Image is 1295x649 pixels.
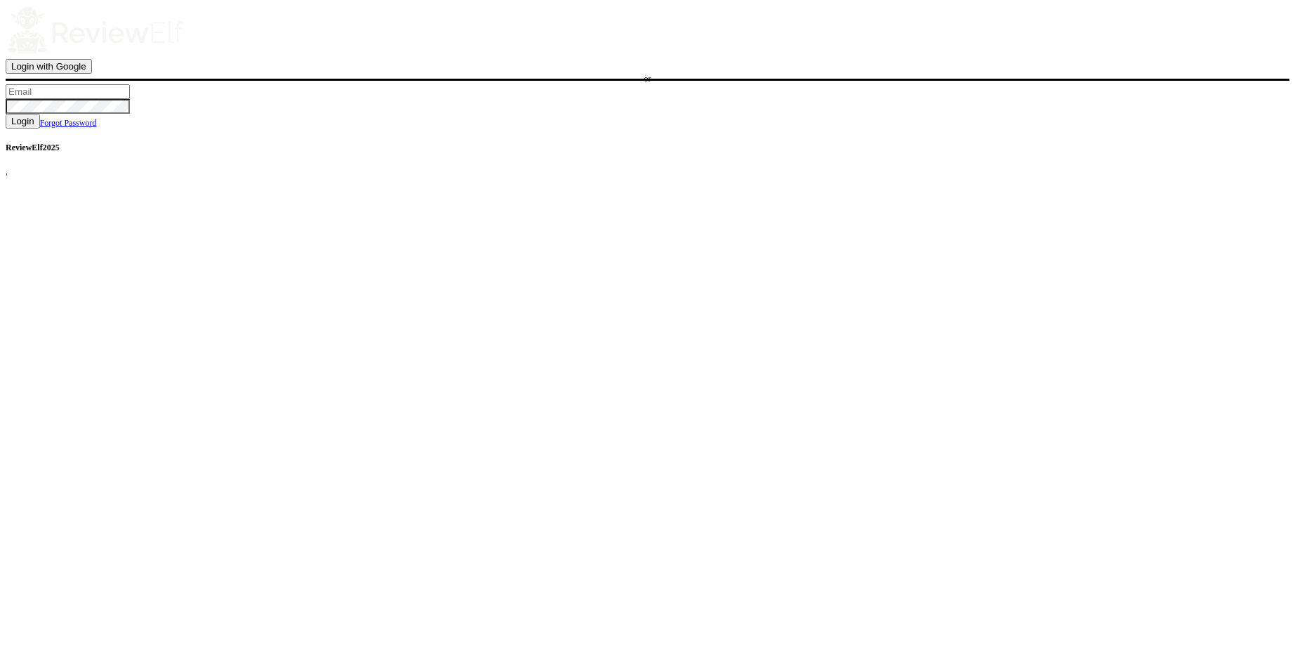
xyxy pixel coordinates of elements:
input: Email [6,84,130,99]
body: , [6,6,1289,177]
img: logo [6,6,185,56]
span: Login with Google [11,61,86,72]
a: Forgot Password [40,118,97,128]
span: or [644,74,651,84]
button: Login [6,114,40,129]
h4: ReviewElf 2025 [6,140,1289,155]
span: Login [11,116,34,126]
button: Login with Google [6,59,92,74]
